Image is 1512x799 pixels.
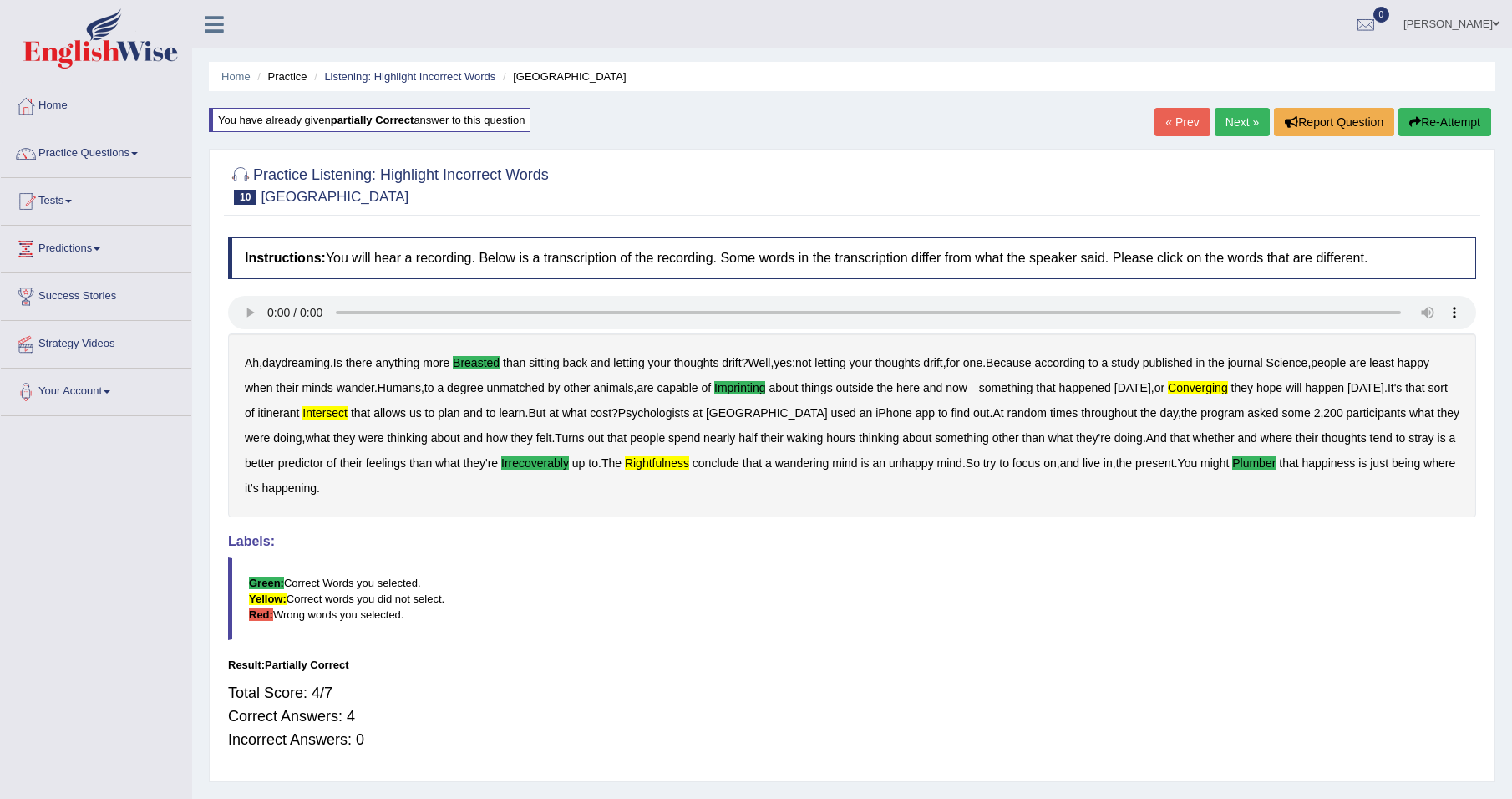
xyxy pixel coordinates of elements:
b: capable [657,381,698,394]
b: there [346,356,373,369]
b: imprinting [714,381,765,394]
b: their [276,381,298,394]
b: are [1349,356,1366,369]
h4: Labels: [228,534,1476,549]
b: Humans [378,381,421,394]
h4: You will hear a recording. Below is a transcription of the recording. Some words in the transcrip... [228,237,1476,279]
b: of [327,456,337,470]
b: an [860,406,873,420]
b: happy [1398,356,1429,369]
b: the [1208,356,1224,369]
b: least [1369,356,1394,369]
b: breasted [453,356,500,369]
b: waking [787,431,824,445]
b: their [340,456,363,470]
b: conclude [693,456,739,470]
b: how [486,431,508,445]
b: focus [1012,456,1040,470]
b: something [935,431,989,445]
b: plan [438,406,459,420]
b: allows [373,406,406,420]
b: plumber [1232,456,1276,470]
b: is [1358,456,1367,470]
b: out [588,431,604,445]
b: some [1282,406,1311,420]
div: Total Score: 4/7 Correct Answers: 4 Incorrect Answers: 0 [228,673,1476,760]
b: better [245,456,275,470]
b: At [992,406,1003,420]
b: hope [1256,381,1282,394]
b: to [588,456,598,470]
b: happening [262,481,317,495]
b: one [963,356,982,369]
b: to [486,406,496,420]
b: that [1170,431,1190,445]
b: that [1279,456,1298,470]
b: and [1238,431,1257,445]
b: they [333,431,355,445]
b: rightfulness [625,456,689,470]
b: unmatched [487,381,545,394]
a: Practice Questions [1,130,191,172]
a: Predictions [1,226,191,267]
h2: Practice Listening: Highlight Incorrect Words [228,163,549,205]
b: Yellow: [249,593,287,605]
b: minds [302,381,332,394]
b: Instructions: [245,251,326,265]
b: to [425,406,435,420]
b: felt [536,431,552,445]
b: to [999,456,1009,470]
b: here [896,381,920,394]
b: Red: [249,608,273,621]
b: about [769,381,798,394]
b: in [1104,456,1113,470]
button: Re-Attempt [1398,108,1491,136]
b: is [860,456,869,470]
b: the [877,381,893,394]
b: anything [375,356,419,369]
b: the [1116,456,1132,470]
b: than [409,456,432,470]
b: not [795,356,811,369]
b: it's [245,481,259,495]
b: being [1392,456,1420,470]
b: about [902,431,931,445]
b: of [701,381,711,394]
b: people [1311,356,1346,369]
b: where [1261,431,1292,445]
b: letting [814,356,845,369]
b: used [831,406,856,420]
b: for [946,356,960,369]
button: Report Question [1274,108,1394,136]
b: us [409,406,422,420]
b: Turns [555,431,584,445]
b: the [1140,406,1156,420]
b: [GEOGRAPHIC_DATA] [706,406,828,420]
b: and [464,431,483,445]
b: just [1370,456,1388,470]
div: You have already given answer to this question [209,108,530,132]
li: [GEOGRAPHIC_DATA] [499,69,627,84]
a: Success Stories [1,273,191,315]
span: 0 [1373,7,1390,23]
b: an [872,456,885,470]
b: what [305,431,330,445]
a: Your Account [1,369,191,410]
b: The [601,456,622,470]
b: according [1034,356,1085,369]
b: when [245,381,272,394]
b: app [916,406,935,420]
b: You [1178,456,1198,470]
b: that [351,406,370,420]
b: live [1083,456,1100,470]
b: [DATE] [1347,381,1384,394]
blockquote: Correct Words you selected. Correct words you did not select. Wrong words you selected. [228,557,1476,640]
b: Psychologists [618,406,690,420]
b: back [563,356,588,369]
b: people [630,431,665,445]
b: they're [1076,431,1111,445]
b: happiness [1302,456,1356,470]
b: sitting [529,356,560,369]
b: predictor [278,456,323,470]
b: [DATE] [1114,381,1151,394]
